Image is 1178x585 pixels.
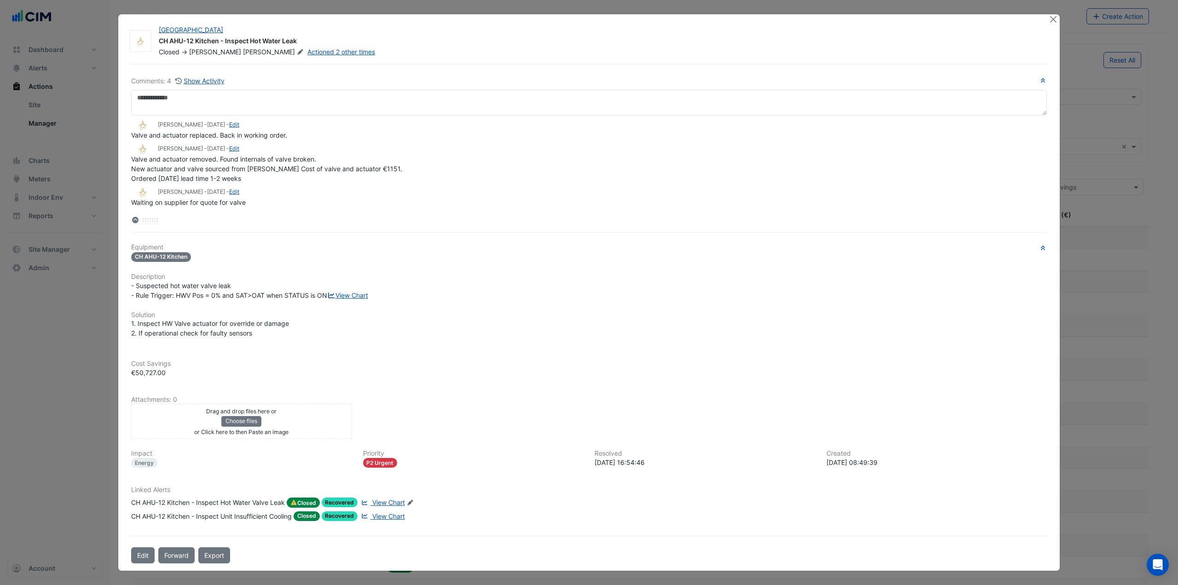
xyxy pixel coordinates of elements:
a: Export [198,547,230,563]
span: -> [181,48,187,56]
img: Adare Manor [131,187,154,197]
a: View Chart [359,498,404,508]
a: Actioned 2 other times [307,48,375,56]
span: [PERSON_NAME] [189,48,241,56]
h6: Attachments: 0 [131,396,1047,404]
div: P2 Urgent [363,458,398,468]
div: Open Intercom Messenger [1147,554,1169,576]
img: Adare Manor [130,37,151,46]
span: Closed [294,511,320,521]
small: [PERSON_NAME] - - [158,121,239,129]
a: [GEOGRAPHIC_DATA] [159,26,223,34]
span: Valve and actuator removed. Found internals of valve broken. New actuator and valve sourced from ... [131,155,402,182]
button: Forward [158,547,195,563]
h6: Linked Alerts [131,486,1047,494]
h6: Cost Savings [131,360,1047,368]
div: Energy [131,458,157,468]
span: Waiting on supplier for quote for valve [131,198,246,206]
button: Show Activity [175,75,225,86]
a: Edit [229,188,239,195]
h6: Equipment [131,243,1047,251]
div: Comments: 4 [131,75,225,86]
span: View Chart [372,512,405,520]
img: Adare Manor [131,120,154,130]
small: [PERSON_NAME] - - [158,145,239,153]
fa-layers: Scroll to Top [131,217,139,223]
a: View Chart [327,291,368,299]
h6: Impact [131,450,352,458]
h6: Created [826,450,1047,458]
span: [PERSON_NAME] [243,47,306,57]
a: Edit [229,145,239,152]
span: 2024-07-04 16:54:59 [207,121,225,128]
div: CH AHU-12 Kitchen - Inspect Hot Water Leak [159,36,1038,47]
h6: Solution [131,311,1047,319]
span: Closed [287,498,320,508]
span: Valve and actuator replaced. Back in working order. [131,131,287,139]
h6: Description [131,273,1047,281]
button: Edit [131,547,155,563]
span: Recovered [322,511,358,521]
a: View Chart [359,511,404,521]
fa-icon: Edit Linked Alerts [407,499,414,506]
a: Edit [229,121,239,128]
h6: Resolved [595,450,815,458]
span: 1. Inspect HW Valve actuator for override or damage 2. If operational check for faulty sensors [131,319,289,337]
small: Drag and drop files here or [206,408,277,415]
img: Adare Manor [131,144,154,154]
small: or Click here to then Paste an image [194,429,289,435]
button: Close [1048,14,1058,24]
small: [PERSON_NAME] - - [158,188,239,196]
span: CH AHU-12 Kitchen [131,252,191,262]
span: 2024-06-22 11:47:33 [207,145,225,152]
h6: Priority [363,450,584,458]
div: CH AHU-12 Kitchen - Inspect Unit Insufficient Cooling [131,511,292,521]
div: [DATE] 16:54:46 [595,458,815,467]
span: - Suspected hot water valve leak - Rule Trigger: HWV Pos = 0% and SAT>OAT when STATUS is ON [131,282,368,299]
button: Choose files [221,416,261,426]
div: [DATE] 08:49:39 [826,458,1047,467]
span: Recovered [322,498,358,507]
div: CH AHU-12 Kitchen - Inspect Hot Water Valve Leak [131,498,285,508]
span: €50,727.00 [131,369,166,376]
span: 2024-06-14 11:36:53 [207,188,225,195]
span: Closed [159,48,179,56]
span: View Chart [372,498,405,506]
